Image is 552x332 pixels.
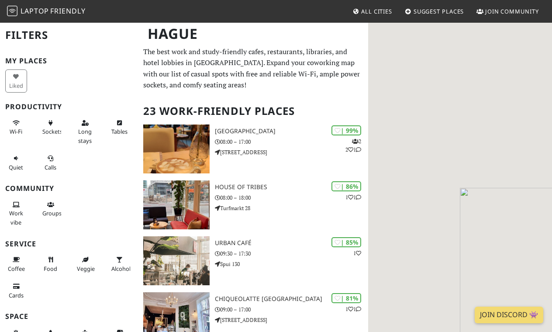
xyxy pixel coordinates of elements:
[143,236,210,285] img: Urban Café
[77,265,95,273] span: Veggie
[5,252,27,276] button: Coffee
[40,151,62,174] button: Calls
[143,180,210,229] img: House of Tribes
[74,252,96,276] button: Veggie
[138,180,368,229] a: House of Tribes | 86% 11 House of Tribes 08:00 – 18:00 Turfmarkt 28
[7,6,17,16] img: LaptopFriendly
[5,279,27,302] button: Cards
[111,128,128,135] span: Work-friendly tables
[215,194,368,202] p: 08:00 – 18:00
[353,249,361,257] p: 1
[111,265,131,273] span: Alcohol
[9,291,24,299] span: Credit cards
[138,125,368,173] a: Barista Cafe Frederikstraat | 99% 221 [GEOGRAPHIC_DATA] 08:00 – 17:00 [STREET_ADDRESS]
[345,193,361,201] p: 1 1
[349,3,396,19] a: All Cities
[5,103,133,111] h3: Productivity
[141,22,366,46] h1: Hague
[331,125,361,135] div: | 99%
[473,3,542,19] a: Join Community
[9,163,23,171] span: Quiet
[331,293,361,303] div: | 81%
[42,128,62,135] span: Power sockets
[74,116,96,148] button: Long stays
[7,4,86,19] a: LaptopFriendly LaptopFriendly
[109,116,131,139] button: Tables
[215,316,368,324] p: [STREET_ADDRESS]
[5,312,133,321] h3: Space
[21,6,49,16] span: Laptop
[215,295,368,303] h3: Chiqueolatte [GEOGRAPHIC_DATA]
[78,128,92,144] span: Long stays
[215,204,368,212] p: Turfmarkt 28
[345,305,361,313] p: 1 1
[331,181,361,191] div: | 86%
[10,128,22,135] span: Stable Wi-Fi
[215,239,368,247] h3: Urban Café
[42,209,62,217] span: Group tables
[215,148,368,156] p: [STREET_ADDRESS]
[5,184,133,193] h3: Community
[215,128,368,135] h3: [GEOGRAPHIC_DATA]
[401,3,468,19] a: Suggest Places
[485,7,539,15] span: Join Community
[475,307,543,323] a: Join Discord 👾
[143,125,210,173] img: Barista Cafe Frederikstraat
[40,252,62,276] button: Food
[345,137,361,154] p: 2 2 1
[44,265,57,273] span: Food
[138,236,368,285] a: Urban Café | 85% 1 Urban Café 09:30 – 17:30 Spui 130
[331,237,361,247] div: | 85%
[5,57,133,65] h3: My Places
[45,163,56,171] span: Video/audio calls
[143,46,363,91] p: The best work and study-friendly cafes, restaurants, libraries, and hotel lobbies in [GEOGRAPHIC_...
[215,305,368,314] p: 09:00 – 17:00
[5,116,27,139] button: Wi-Fi
[215,183,368,191] h3: House of Tribes
[109,252,131,276] button: Alcohol
[40,116,62,139] button: Sockets
[215,138,368,146] p: 08:00 – 17:00
[414,7,464,15] span: Suggest Places
[8,265,25,273] span: Coffee
[5,240,133,248] h3: Service
[215,249,368,258] p: 09:30 – 17:30
[9,209,23,226] span: People working
[5,22,133,48] h2: Filters
[40,197,62,221] button: Groups
[143,98,363,125] h2: 23 Work-Friendly Places
[50,6,85,16] span: Friendly
[361,7,392,15] span: All Cities
[5,151,27,174] button: Quiet
[215,260,368,268] p: Spui 130
[5,197,27,229] button: Work vibe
